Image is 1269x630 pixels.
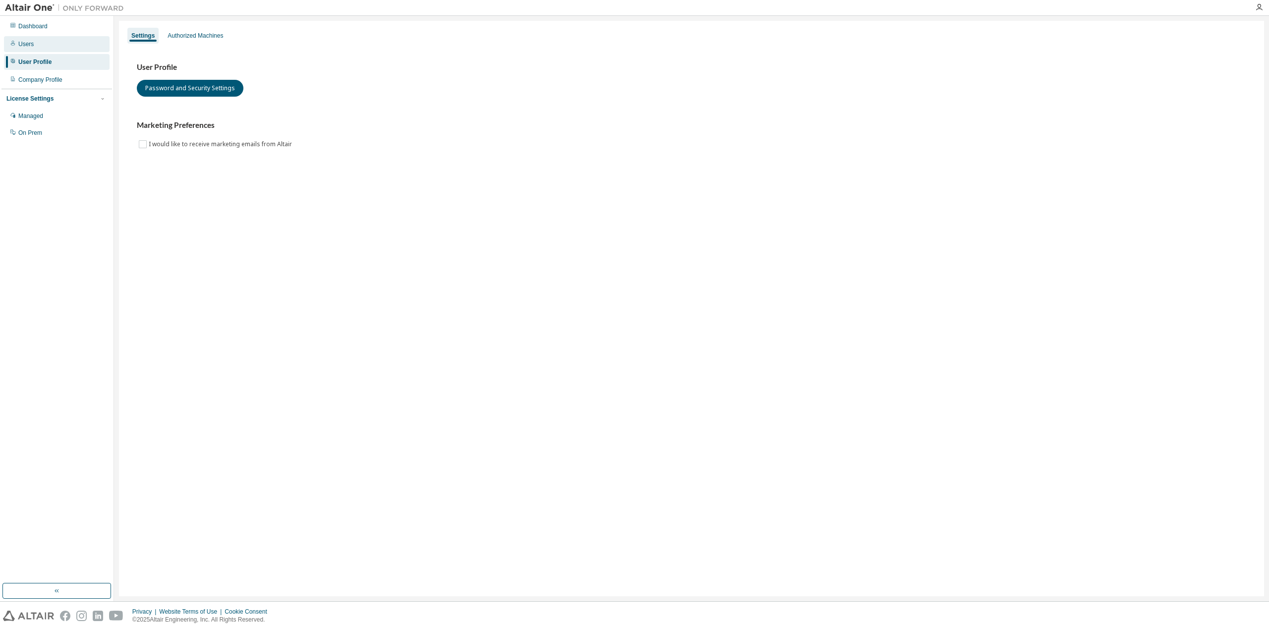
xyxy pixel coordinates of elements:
[109,611,123,621] img: youtube.svg
[18,58,52,66] div: User Profile
[60,611,70,621] img: facebook.svg
[132,616,273,624] p: © 2025 Altair Engineering, Inc. All Rights Reserved.
[137,62,1246,72] h3: User Profile
[18,40,34,48] div: Users
[137,120,1246,130] h3: Marketing Preferences
[18,129,42,137] div: On Prem
[225,608,273,616] div: Cookie Consent
[137,80,243,97] button: Password and Security Settings
[159,608,225,616] div: Website Terms of Use
[18,112,43,120] div: Managed
[18,76,62,84] div: Company Profile
[18,22,48,30] div: Dashboard
[5,3,129,13] img: Altair One
[6,95,54,103] div: License Settings
[149,138,294,150] label: I would like to receive marketing emails from Altair
[93,611,103,621] img: linkedin.svg
[132,608,159,616] div: Privacy
[131,32,155,40] div: Settings
[76,611,87,621] img: instagram.svg
[3,611,54,621] img: altair_logo.svg
[168,32,223,40] div: Authorized Machines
